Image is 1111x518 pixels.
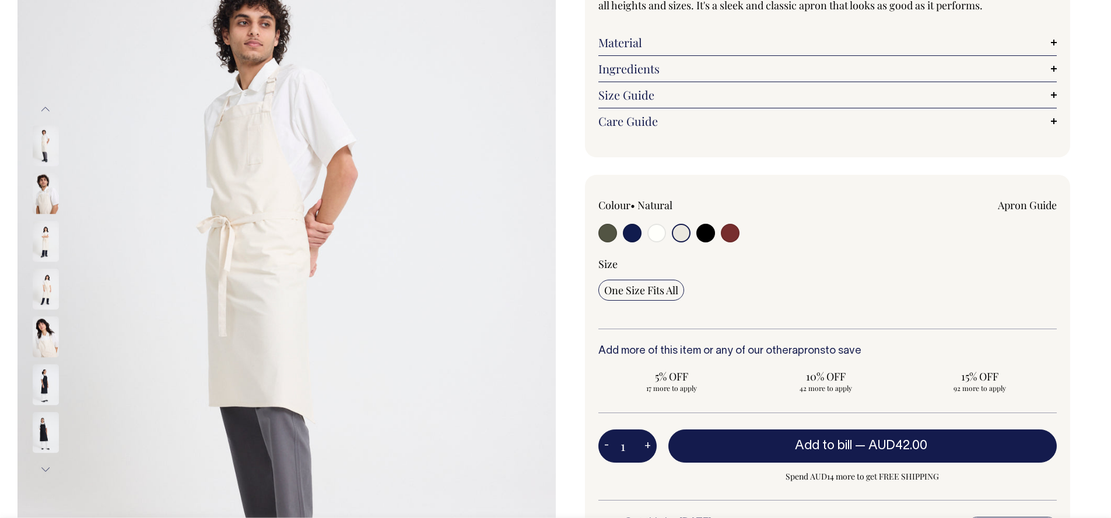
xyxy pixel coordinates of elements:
img: natural [33,317,59,358]
div: Colour [598,198,782,212]
span: 15% OFF [912,369,1047,383]
a: Apron Guide [998,198,1057,212]
h6: Add more of this item or any of our other to save [598,346,1057,357]
label: Natural [637,198,672,212]
a: Care Guide [598,114,1057,128]
button: + [639,435,657,458]
span: • [630,198,635,212]
span: One Size Fits All [604,283,678,297]
a: Material [598,36,1057,50]
button: - [598,435,615,458]
span: AUD42.00 [868,440,927,452]
input: 10% OFF 42 more to apply [752,366,899,396]
input: One Size Fits All [598,280,684,301]
img: natural [33,221,59,262]
span: Spend AUD14 more to get FREE SHIPPING [668,470,1057,484]
div: Size [598,257,1057,271]
span: 17 more to apply [604,383,740,393]
span: Add to bill [795,440,852,452]
button: Add to bill —AUD42.00 [668,429,1057,462]
button: Previous [37,96,54,122]
input: 5% OFF 17 more to apply [598,366,745,396]
img: black [33,365,59,406]
img: natural [33,174,59,214]
button: Next [37,457,54,483]
a: Ingredients [598,62,1057,76]
img: black [33,413,59,453]
span: 5% OFF [604,369,740,383]
span: 10% OFF [758,369,893,383]
img: natural [33,126,59,167]
img: natural [33,269,59,310]
input: 15% OFF 92 more to apply [906,366,1053,396]
span: — [855,440,930,452]
span: 42 more to apply [758,383,893,393]
a: Size Guide [598,88,1057,102]
span: 92 more to apply [912,383,1047,393]
a: aprons [792,346,825,356]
